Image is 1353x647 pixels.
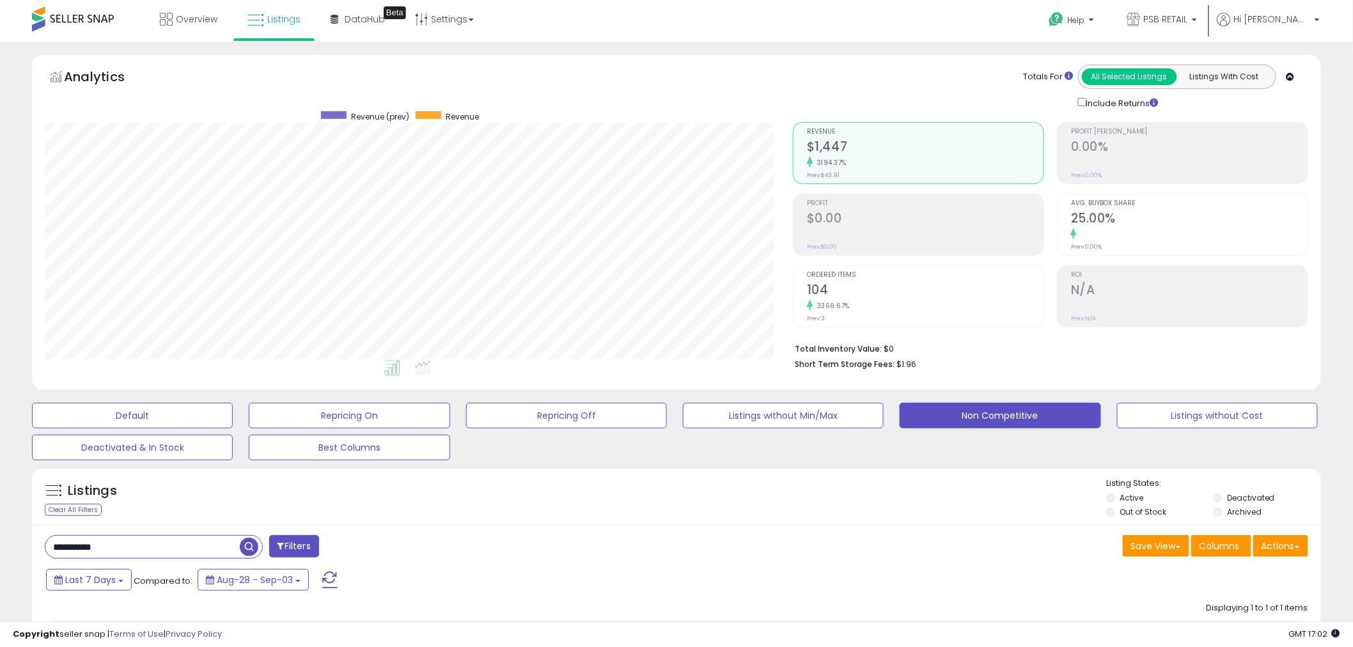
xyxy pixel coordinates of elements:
h2: $0.00 [807,211,1044,228]
button: Listings without Min/Max [683,403,884,428]
a: Terms of Use [109,628,164,640]
div: Displaying 1 to 1 of 1 items [1207,602,1308,614]
span: Compared to: [134,575,192,587]
h2: 0.00% [1071,139,1308,157]
span: Avg. Buybox Share [1071,200,1308,207]
button: Columns [1191,535,1251,557]
label: Active [1120,492,1144,503]
span: Profit [807,200,1044,207]
span: Hi [PERSON_NAME] [1234,13,1311,26]
span: Columns [1200,540,1240,552]
h2: 25.00% [1071,211,1308,228]
span: 2025-09-11 17:02 GMT [1289,628,1340,640]
button: All Selected Listings [1082,68,1177,85]
a: Help [1039,2,1107,42]
b: Short Term Storage Fees: [795,359,895,370]
li: $0 [795,340,1299,355]
span: DataHub [345,13,385,26]
h2: 104 [807,283,1044,300]
span: Revenue (prev) [351,111,409,122]
small: 3366.67% [813,301,850,311]
button: Aug-28 - Sep-03 [198,569,309,591]
div: Tooltip anchor [384,6,406,19]
button: Repricing On [249,403,450,428]
h2: $1,447 [807,139,1044,157]
span: Help [1068,15,1085,26]
button: Last 7 Days [46,569,132,591]
span: PSB RETAIL [1144,13,1188,26]
span: Revenue [807,129,1044,136]
span: $1.96 [896,358,916,370]
span: Revenue [446,111,479,122]
button: Non Competitive [900,403,1100,428]
label: Deactivated [1227,492,1275,503]
span: Overview [176,13,217,26]
span: Ordered Items [807,272,1044,279]
label: Archived [1227,506,1262,517]
label: Out of Stock [1120,506,1167,517]
div: Clear All Filters [45,504,102,516]
div: seller snap | | [13,628,222,641]
a: Privacy Policy [166,628,222,640]
small: Prev: 0.00% [1071,171,1102,179]
small: 3194.37% [813,158,847,168]
button: Listings With Cost [1177,68,1272,85]
button: Best Columns [249,435,450,460]
span: Profit [PERSON_NAME] [1071,129,1308,136]
b: Total Inventory Value: [795,343,882,354]
small: Prev: 3 [807,315,825,322]
a: Hi [PERSON_NAME] [1217,13,1320,42]
button: Default [32,403,233,428]
button: Deactivated & In Stock [32,435,233,460]
h2: N/A [1071,283,1308,300]
i: Get Help [1049,12,1065,27]
button: Actions [1253,535,1308,557]
button: Repricing Off [466,403,667,428]
h5: Analytics [64,68,150,89]
div: Include Returns [1068,95,1174,109]
h5: Listings [68,482,117,500]
button: Save View [1123,535,1189,557]
button: Filters [269,535,319,557]
small: Prev: $43.91 [807,171,840,179]
div: Totals For [1024,71,1074,83]
span: Listings [267,13,301,26]
small: Prev: $0.00 [807,243,837,251]
span: Last 7 Days [65,573,116,586]
small: Prev: 0.00% [1071,243,1102,251]
button: Listings without Cost [1117,403,1318,428]
small: Prev: N/A [1071,315,1096,322]
span: Aug-28 - Sep-03 [217,573,293,586]
p: Listing States: [1107,478,1321,490]
strong: Copyright [13,628,59,640]
span: ROI [1071,272,1308,279]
